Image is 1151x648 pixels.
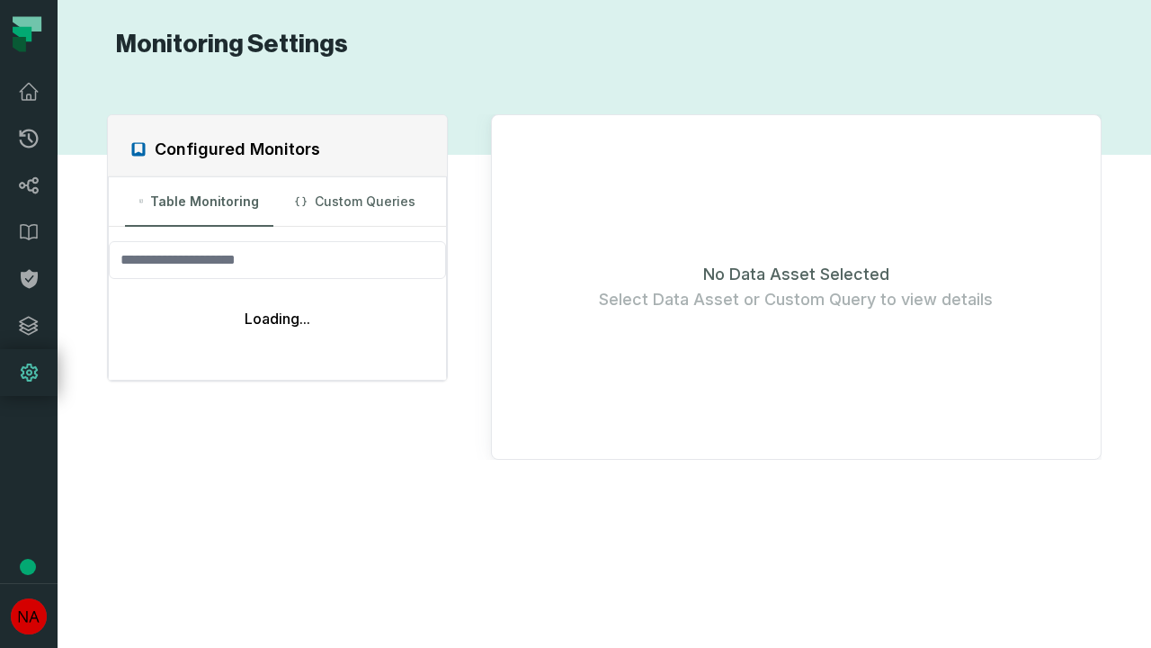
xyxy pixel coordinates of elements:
h2: Configured Monitors [155,137,320,162]
span: Select Data Asset or Custom Query to view details [599,287,993,312]
img: avatar of No Repos Account [11,598,47,634]
span: No Data Asset Selected [703,262,889,287]
button: Table Monitoring [125,177,273,226]
div: Loading... [109,293,445,344]
button: Custom Queries [281,177,429,226]
div: Tooltip anchor [20,559,36,575]
h1: Monitoring Settings [107,29,348,60]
